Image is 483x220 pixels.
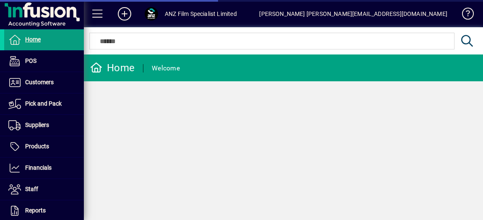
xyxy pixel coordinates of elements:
span: Staff [25,186,38,192]
button: Profile [138,6,165,21]
div: Welcome [152,62,180,75]
a: Products [4,136,84,157]
a: Staff [4,179,84,200]
a: Knowledge Base [456,2,473,29]
button: Add [111,6,138,21]
span: Customers [25,79,54,85]
div: [PERSON_NAME] [PERSON_NAME][EMAIL_ADDRESS][DOMAIN_NAME] [259,7,447,21]
a: Financials [4,158,84,179]
span: Reports [25,207,46,214]
span: Home [25,36,41,43]
span: Pick and Pack [25,100,62,107]
div: ANZ Film Specialist Limited [165,7,237,21]
span: Products [25,143,49,150]
a: Suppliers [4,115,84,136]
a: Pick and Pack [4,93,84,114]
span: Suppliers [25,122,49,128]
div: Home [90,61,135,75]
span: Financials [25,164,52,171]
span: POS [25,57,36,64]
a: Customers [4,72,84,93]
a: POS [4,51,84,72]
